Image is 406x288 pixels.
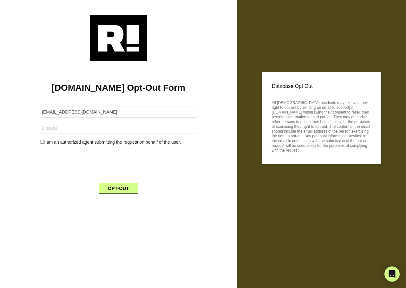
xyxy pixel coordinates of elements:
[70,151,167,175] iframe: reCAPTCHA
[40,107,197,118] input: Email Address
[272,82,371,91] p: Database Opt Out
[384,266,400,282] div: Open Intercom Messenger
[90,15,147,61] img: Retention.com
[99,183,138,194] button: OPT-OUT
[272,99,371,153] p: All [DEMOGRAPHIC_DATA] residents may exercise their right to opt-out by sending an email to suppo...
[10,82,227,93] h1: [DOMAIN_NAME] Opt-Out Form
[40,123,197,134] input: Zipcode
[35,139,201,146] div: I am an authorized agent submitting the request on behalf of the user.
